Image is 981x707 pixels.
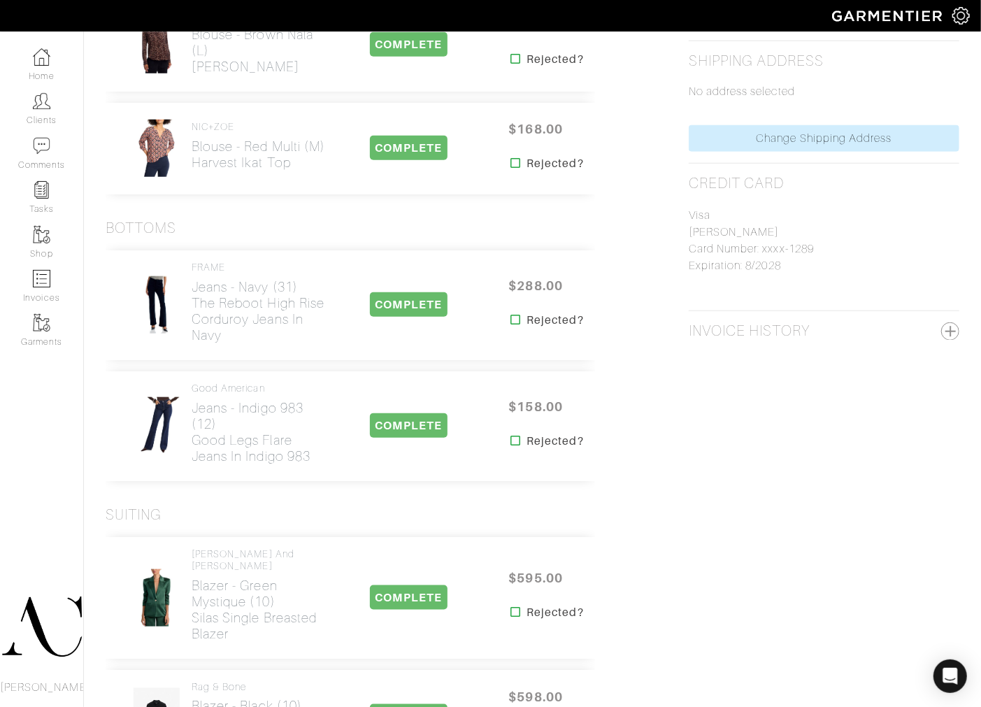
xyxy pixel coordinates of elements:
img: 1qJcMFkZS68CUWCrdTYhfDgm [133,397,180,455]
h2: Jeans - Navy (31) The Reboot High Rise Corduroy Jeans in Navy [192,279,329,343]
strong: Rejected? [527,51,583,68]
h2: Shipping Address [689,52,824,70]
a: NIC+ZOE Blouse - Red Multi (M)Harvest Ikat Top [192,121,325,171]
span: $168.00 [494,114,578,144]
img: 3ntb2CJ4YQQZzmKmy3HmkHS2 [133,15,180,74]
a: Good American Jeans - Indigo 983 (12)Good Legs Flare Jeans in Indigo 983 [192,383,329,464]
h4: FRAME [192,262,329,273]
img: b78QAi6f1sqRAMMNSiXXVZ1m [133,276,180,334]
h3: Bottoms [106,220,176,237]
img: garments-icon-b7da505a4dc4fd61783c78ac3ca0ef83fa9d6f193b1c9dc38574b1d14d53ca28.png [33,226,50,243]
span: $158.00 [494,392,578,422]
span: $595.00 [494,563,578,593]
span: COMPLETE [370,32,447,57]
h2: Blouse - Brown Nala (L) [PERSON_NAME] [192,27,329,75]
a: [PERSON_NAME] and [PERSON_NAME] Blazer - Green Mystique (10)Silas Single Breasted Blazer [192,548,329,642]
img: xDvoYbCcpiQvrzSsLbvDpHA5 [133,569,180,627]
h2: Invoice History [689,322,810,340]
h2: Credit Card [689,175,785,192]
h2: Blazer - Green Mystique (10) Silas Single Breasted Blazer [192,578,329,642]
h2: Blouse - Red Multi (M) Harvest Ikat Top [192,138,325,171]
h4: NIC+ZOE [192,121,325,133]
img: reminder-icon-8004d30b9f0a5d33ae49ab947aed9ed385cf756f9e5892f1edd6e32f2345188e.png [33,181,50,199]
img: orders-icon-0abe47150d42831381b5fb84f609e132dff9fe21cb692f30cb5eec754e2cba89.png [33,270,50,287]
img: garmentier-logo-header-white-b43fb05a5012e4ada735d5af1a66efaba907eab6374d6393d1fbf88cb4ef424d.png [825,3,952,28]
h4: rag & bone [192,681,329,693]
img: gear-icon-white-bd11855cb880d31180b6d7d6211b90ccbf57a29d726f0c71d8c61bd08dd39cc2.png [952,7,970,24]
strong: Rejected? [527,312,583,329]
h4: Good American [192,383,329,394]
div: Open Intercom Messenger [933,659,967,693]
span: COMPLETE [370,292,447,317]
p: No address selected [689,83,959,100]
span: COMPLETE [370,136,447,160]
img: comment-icon-a0a6a9ef722e966f86d9cbdc48e553b5cf19dbc54f86b18d962a5391bc8f6eb6.png [33,137,50,155]
h4: [PERSON_NAME] and [PERSON_NAME] [192,548,329,572]
a: Change Shipping Address [689,125,959,152]
a: Rails Blouse - Brown Nala (L)[PERSON_NAME] [192,9,329,75]
img: garments-icon-b7da505a4dc4fd61783c78ac3ca0ef83fa9d6f193b1c9dc38574b1d14d53ca28.png [33,314,50,331]
h3: Suiting [106,506,162,524]
img: 8rxV12Tf89cjiGbbbmsxA1ui [133,119,180,178]
span: COMPLETE [370,413,447,438]
h2: Jeans - Indigo 983 (12) Good Legs Flare Jeans in Indigo 983 [192,400,329,464]
strong: Rejected? [527,604,583,621]
a: FRAME Jeans - Navy (31)The Reboot High Rise Corduroy Jeans in Navy [192,262,329,343]
p: Visa [PERSON_NAME] Card Number: xxxx-1289 Expiration: 8/2028 [689,207,959,274]
strong: Rejected? [527,433,583,450]
img: dashboard-icon-dbcd8f5a0b271acd01030246c82b418ddd0df26cd7fceb0bd07c9910d44c42f6.png [33,48,50,66]
span: $288.00 [494,271,578,301]
img: clients-icon-6bae9207a08558b7cb47a8932f037763ab4055f8c8b6bfacd5dc20c3e0201464.png [33,92,50,110]
strong: Rejected? [527,155,583,172]
span: COMPLETE [370,585,447,610]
